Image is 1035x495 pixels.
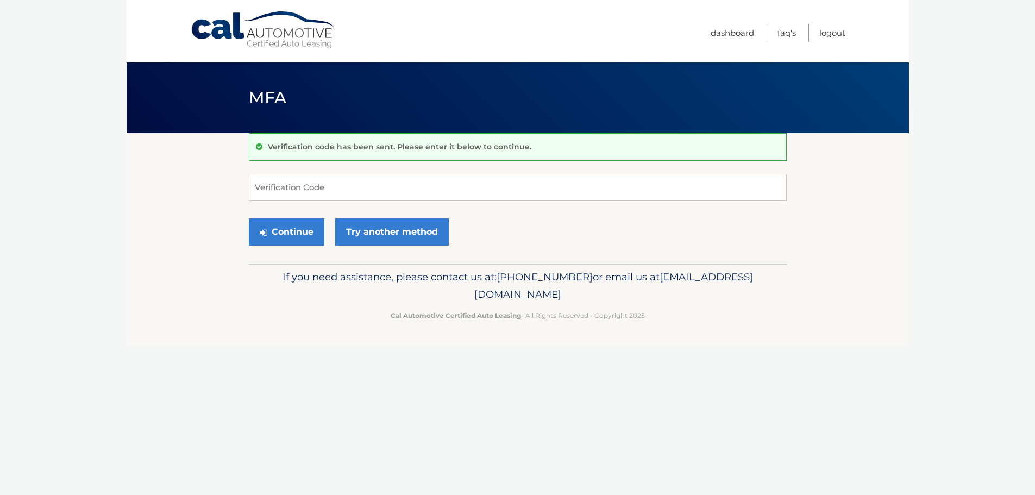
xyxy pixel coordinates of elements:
[391,311,521,319] strong: Cal Automotive Certified Auto Leasing
[249,174,787,201] input: Verification Code
[249,218,324,246] button: Continue
[268,142,531,152] p: Verification code has been sent. Please enter it below to continue.
[335,218,449,246] a: Try another method
[190,11,337,49] a: Cal Automotive
[819,24,845,42] a: Logout
[711,24,754,42] a: Dashboard
[474,271,753,300] span: [EMAIL_ADDRESS][DOMAIN_NAME]
[256,310,780,321] p: - All Rights Reserved - Copyright 2025
[497,271,593,283] span: [PHONE_NUMBER]
[256,268,780,303] p: If you need assistance, please contact us at: or email us at
[777,24,796,42] a: FAQ's
[249,87,287,108] span: MFA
